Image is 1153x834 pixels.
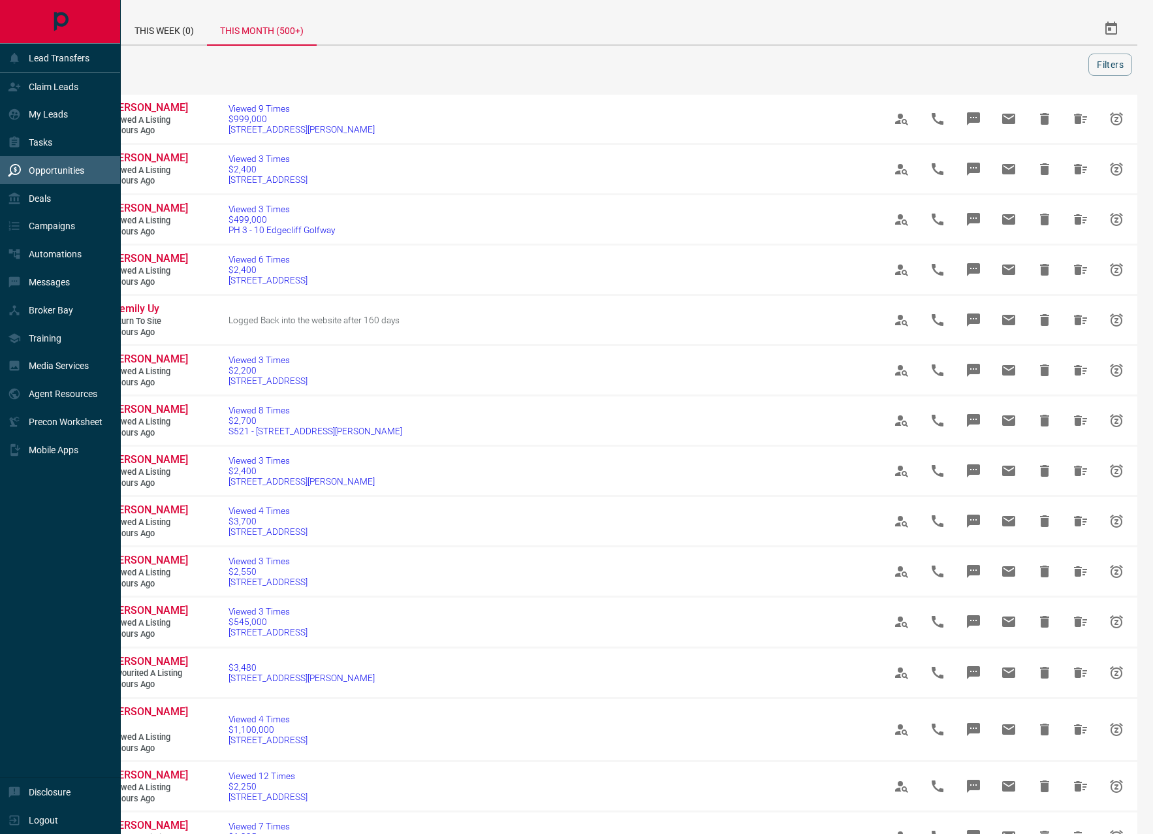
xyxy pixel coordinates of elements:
[109,517,187,528] span: Viewed a Listing
[109,327,187,338] span: 3 hours ago
[958,304,989,336] span: Message
[229,505,308,537] a: Viewed 4 Times$3,700[STREET_ADDRESS]
[958,556,989,587] span: Message
[229,275,308,285] span: [STREET_ADDRESS]
[958,455,989,487] span: Message
[109,504,187,517] a: [PERSON_NAME]
[109,705,187,733] a: [PERSON_NAME] B
[958,405,989,436] span: Message
[229,415,402,426] span: $2,700
[1029,771,1060,802] span: Hide
[886,103,917,135] span: View Profile
[229,225,335,235] span: PH 3 - 10 Edgecliff Golfway
[886,714,917,745] span: View Profile
[993,103,1024,135] span: Email
[1029,204,1060,235] span: Hide
[958,606,989,637] span: Message
[229,792,308,802] span: [STREET_ADDRESS]
[886,153,917,185] span: View Profile
[1101,556,1132,587] span: Snooze
[229,556,308,566] span: Viewed 3 Times
[109,782,187,794] span: Viewed a Listing
[1065,153,1096,185] span: Hide All from Jodi Avertick
[958,505,989,537] span: Message
[109,679,187,690] span: 3 hours ago
[109,302,159,315] span: Bremily Uy
[109,604,187,618] a: [PERSON_NAME]
[1029,714,1060,745] span: Hide
[886,204,917,235] span: View Profile
[109,478,187,489] span: 3 hours ago
[993,455,1024,487] span: Email
[229,405,402,436] a: Viewed 8 Times$2,700S521 - [STREET_ADDRESS][PERSON_NAME]
[958,153,989,185] span: Message
[922,657,953,688] span: Call
[1096,13,1127,44] button: Select Date Range
[109,353,188,365] span: [PERSON_NAME]
[993,304,1024,336] span: Email
[993,556,1024,587] span: Email
[886,556,917,587] span: View Profile
[229,627,308,637] span: [STREET_ADDRESS]
[109,604,188,617] span: [PERSON_NAME]
[1101,657,1132,688] span: Snooze
[109,302,187,316] a: Bremily Uy
[1029,455,1060,487] span: Hide
[229,426,402,436] span: S521 - [STREET_ADDRESS][PERSON_NAME]
[229,606,308,637] a: Viewed 3 Times$545,000[STREET_ADDRESS]
[229,114,375,124] span: $999,000
[109,403,188,415] span: [PERSON_NAME]
[1101,505,1132,537] span: Snooze
[922,455,953,487] span: Call
[958,355,989,386] span: Message
[229,662,375,683] a: $3,480[STREET_ADDRESS][PERSON_NAME]
[109,618,187,629] span: Viewed a Listing
[1029,505,1060,537] span: Hide
[229,662,375,673] span: $3,480
[109,152,188,164] span: [PERSON_NAME]
[922,153,953,185] span: Call
[109,453,187,467] a: [PERSON_NAME]
[109,769,188,781] span: [PERSON_NAME]
[993,771,1024,802] span: Email
[1065,254,1096,285] span: Hide All from Laura Li
[109,579,187,590] span: 3 hours ago
[993,657,1024,688] span: Email
[207,13,317,46] div: This Month (500+)
[886,405,917,436] span: View Profile
[1029,153,1060,185] span: Hide
[109,453,188,466] span: [PERSON_NAME]
[229,466,375,476] span: $2,400
[1029,606,1060,637] span: Hide
[958,771,989,802] span: Message
[229,724,308,735] span: $1,100,000
[1101,153,1132,185] span: Snooze
[1065,657,1096,688] span: Hide All from Aaron Kwok
[109,504,188,516] span: [PERSON_NAME]
[229,214,335,225] span: $499,000
[109,819,188,831] span: [PERSON_NAME]
[1101,103,1132,135] span: Snooze
[922,355,953,386] span: Call
[922,505,953,537] span: Call
[229,735,308,745] span: [STREET_ADDRESS]
[109,732,187,743] span: Viewed a Listing
[229,476,375,487] span: [STREET_ADDRESS][PERSON_NAME]
[958,657,989,688] span: Message
[1101,304,1132,336] span: Snooze
[109,176,187,187] span: 2 hours ago
[922,103,953,135] span: Call
[229,781,308,792] span: $2,250
[109,819,187,833] a: [PERSON_NAME]
[229,577,308,587] span: [STREET_ADDRESS]
[1029,254,1060,285] span: Hide
[1101,254,1132,285] span: Snooze
[993,714,1024,745] span: Email
[109,216,187,227] span: Viewed a Listing
[993,355,1024,386] span: Email
[109,467,187,478] span: Viewed a Listing
[1065,405,1096,436] span: Hide All from Evan Starr
[229,771,308,781] span: Viewed 12 Times
[886,657,917,688] span: View Profile
[109,101,187,115] a: [PERSON_NAME]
